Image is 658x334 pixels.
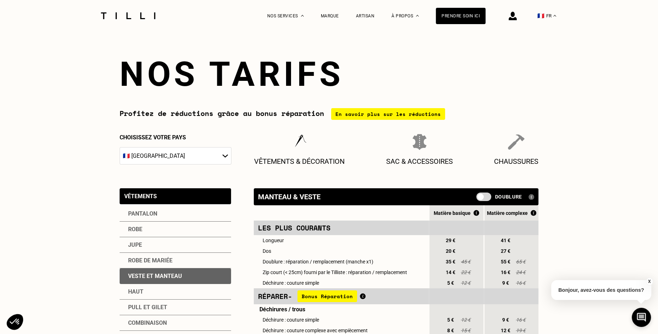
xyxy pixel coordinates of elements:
span: 55 € [499,259,512,265]
td: Doublure : réparation / remplacement (manche x1) [254,256,428,267]
div: Pull et gilet [120,300,231,315]
span: 65 € [515,259,526,265]
img: Qu'est ce que le Bonus Réparation ? [531,210,536,216]
div: Manteau & veste [258,193,320,201]
img: Logo du service de couturière Tilli [98,12,158,19]
span: 5 € [444,280,457,286]
td: Déchirures / trous [254,304,428,314]
span: 9 € [499,317,512,323]
span: 20 € [444,248,457,254]
h1: Nos tarifs [120,54,538,94]
p: Choisissez votre pays [120,134,231,141]
div: Robe [120,222,231,237]
a: Marque [321,13,339,18]
td: Les plus courants [254,221,428,235]
p: Bonjour, avez-vous des questions? [551,280,651,300]
span: 22 € [460,269,471,275]
div: En savoir plus sur les réductions [331,108,445,120]
span: 12 € [499,328,512,333]
img: Vêtements & décoration [291,134,307,150]
span: 41 € [499,238,512,243]
img: Chaussures [508,134,524,150]
span: 19 € [515,328,526,333]
span: 16 € [499,269,512,275]
span: 29 € [444,238,457,243]
div: Réparer - [258,290,424,302]
span: 27 € [499,248,512,254]
img: icône connexion [509,12,517,20]
div: Combinaison [120,315,231,331]
img: Qu'est ce que le Bonus Réparation ? [473,210,479,216]
span: 12 € [460,280,471,286]
span: 14 € [444,269,457,275]
span: Doublure [495,194,522,200]
div: Haut [120,284,231,300]
span: 12 € [460,317,471,323]
img: Menu déroulant à propos [416,15,419,17]
img: Qu'est ce qu'une doublure ? [528,194,534,200]
div: Profitez de réductions grâce au bonus réparation [120,108,538,120]
div: Matière complexe [484,210,538,216]
td: Dos [254,246,428,256]
span: 15 € [460,328,471,333]
p: Vêtements & décoration [254,157,345,166]
span: Bonus Réparation [297,290,357,302]
img: Menu déroulant [301,15,304,17]
img: Sac & Accessoires [412,134,427,150]
span: 24 € [515,269,526,275]
div: Robe de mariée [120,253,231,268]
div: Matière basique [429,210,483,216]
td: Déchirure : couture simple [254,278,428,288]
span: 🇫🇷 [537,12,544,19]
div: Jupe [120,237,231,253]
td: Longueur [254,235,428,246]
span: 9 € [499,280,512,286]
div: Vêtements [124,193,157,200]
div: Pantalon [120,206,231,222]
a: Artisan [356,13,375,18]
span: 8 € [444,328,457,333]
span: 45 € [460,259,471,265]
span: 5 € [444,317,457,323]
td: Déchirure : couture simple [254,314,428,325]
span: 16 € [515,317,526,323]
img: Qu'est ce que le Bonus Réparation ? [360,293,366,299]
p: Chaussures [494,157,538,166]
div: Veste et manteau [120,268,231,284]
button: X [646,278,653,285]
img: menu déroulant [553,15,556,17]
td: Zip court (< 25cm) fourni par le Tilliste : réparation / remplacement [254,267,428,278]
span: 35 € [444,259,457,265]
p: Sac & Accessoires [386,157,453,166]
span: 16 € [515,280,526,286]
a: Prendre soin ici [436,8,486,24]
